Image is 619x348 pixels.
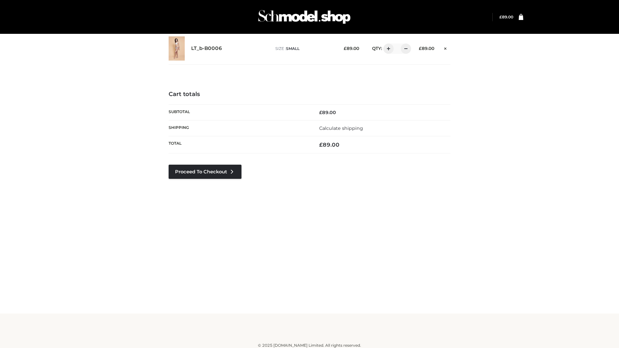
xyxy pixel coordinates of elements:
bdi: 89.00 [344,46,359,51]
span: £ [419,46,422,51]
span: £ [319,141,323,148]
h4: Cart totals [169,91,450,98]
bdi: 89.00 [419,46,434,51]
a: Proceed to Checkout [169,165,241,179]
span: £ [319,110,322,115]
span: SMALL [286,46,300,51]
a: LT_b-B0006 [191,45,222,52]
a: Remove this item [441,43,450,52]
bdi: 89.00 [499,15,513,19]
bdi: 89.00 [319,141,339,148]
div: QTY: [366,43,409,54]
th: Shipping [169,120,309,136]
p: size : [275,46,334,52]
a: £89.00 [499,15,513,19]
a: Calculate shipping [319,125,363,131]
th: Total [169,136,309,153]
bdi: 89.00 [319,110,336,115]
span: £ [344,46,347,51]
img: Schmodel Admin 964 [256,4,353,30]
th: Subtotal [169,104,309,120]
span: £ [499,15,502,19]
